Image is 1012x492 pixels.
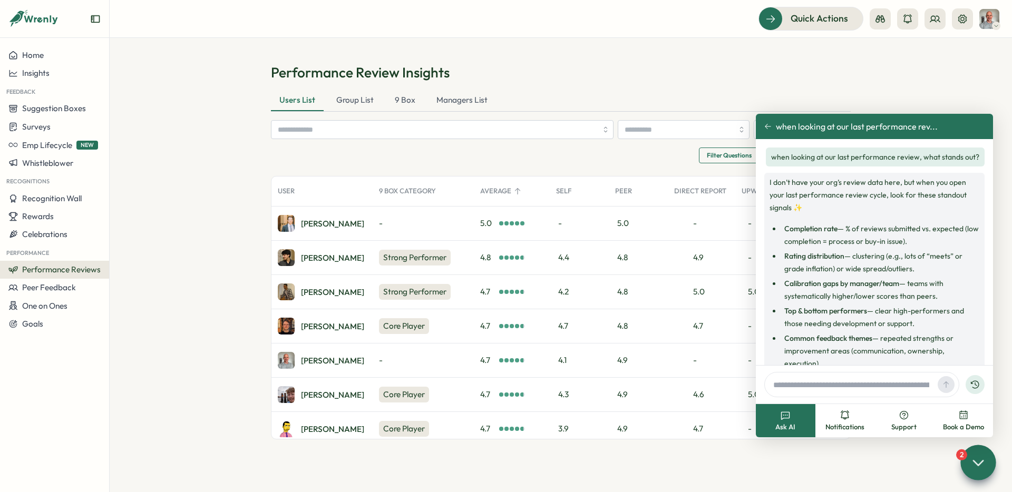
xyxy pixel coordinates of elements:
[328,90,382,111] div: Group List
[22,193,82,203] span: Recognition Wall
[960,445,996,480] button: 2
[278,420,295,437] img: Vitaliy Grabovets
[278,386,364,403] a: Simon Green Kristensen[PERSON_NAME]
[735,412,794,446] div: -
[373,181,474,202] div: 9 Box Category
[22,158,73,168] span: Whistleblower
[784,224,838,233] strong: Completion rate
[693,355,697,366] div: -
[278,249,364,266] a: Haris Khan[PERSON_NAME]
[943,422,984,432] span: Book a Demo
[956,449,967,460] div: 2
[278,249,295,266] img: Haris Khan
[480,286,497,298] span: 4.7
[784,333,872,343] strong: Common feedback themes
[22,264,101,274] span: Performance Reviews
[278,283,295,300] img: Amir Darvish
[550,241,609,274] div: 4.4
[693,423,703,435] div: 4.7
[781,222,979,248] li: — % of reviews submitted vs. expected (low completion = process or buy-in issue).
[735,275,794,309] div: 5.0
[474,181,550,202] div: Average
[278,352,364,369] a: Philipp Eberhardt[PERSON_NAME]
[693,252,704,263] div: 4.9
[379,421,429,437] div: Core Player
[770,176,979,214] p: I don’t have your org’s review data here, but when you open your last performance review cycle, l...
[756,404,815,437] button: Ask AI
[693,389,704,400] div: 4.6
[550,309,609,343] div: 4.7
[480,320,497,332] span: 4.7
[550,181,609,202] div: Self
[271,181,373,202] div: User
[428,90,496,111] div: Managers List
[784,306,867,316] strong: Top & bottom performers
[609,241,668,274] div: 4.8
[22,319,43,329] span: Goals
[278,420,364,437] a: Vitaliy Grabovets[PERSON_NAME]
[301,391,364,399] div: [PERSON_NAME]
[379,250,451,265] div: Strong Performer
[735,309,794,343] div: -
[609,181,668,202] div: Peer
[480,355,497,366] span: 4.7
[22,229,67,239] span: Celebrations
[22,50,44,60] span: Home
[278,283,364,300] a: Amir Darvish[PERSON_NAME]
[815,404,875,437] button: Notifications
[379,284,451,300] div: Strong Performer
[781,250,979,275] li: — clustering (e.g., lots of “meets” or grade inflation) or wide spread/outliers.
[735,343,794,377] div: -
[22,211,54,221] span: Rewards
[693,218,697,229] div: -
[776,122,938,131] span: when looking at our last performance rev...
[22,103,86,113] span: Suggestion Boxes
[891,422,917,432] span: Support
[735,181,797,202] div: Upward
[784,251,844,261] strong: Rating distribution
[301,288,364,296] div: [PERSON_NAME]
[301,220,364,228] div: [PERSON_NAME]
[480,252,497,263] span: 4.8
[781,304,979,330] li: — clear high-performers and those needing development or support.
[699,147,760,163] button: Filter Questions
[550,378,609,411] div: 4.3
[301,425,364,433] div: [PERSON_NAME]
[781,277,979,302] li: — teams with systematically higher/lower scores than peers.
[480,389,497,400] span: 4.7
[693,320,703,332] div: 4.7
[22,282,76,292] span: Peer Feedback
[76,141,98,150] span: NEW
[550,206,609,240] div: -
[825,422,864,432] span: Notifications
[90,14,101,24] button: Expand sidebar
[609,378,668,411] div: 4.9
[278,318,364,334] a: Andri Soone[PERSON_NAME]
[301,322,364,330] div: [PERSON_NAME]
[693,286,705,298] div: 5.0
[550,343,609,377] div: 4.1
[609,206,668,240] div: 5.0
[278,215,295,232] img: Danny Cashman
[771,151,979,163] p: when looking at our last performance review, what stands out?
[379,218,383,229] div: -
[784,279,899,288] strong: Calibration gaps by manager/team
[301,254,364,262] div: [PERSON_NAME]
[609,412,668,446] div: 4.9
[735,378,794,411] div: 5.0
[550,412,609,446] div: 3.9
[379,355,383,366] div: -
[791,12,848,25] span: Quick Actions
[278,318,295,334] img: Andri Soone
[775,422,795,432] span: Ask AI
[278,215,364,232] a: Danny Cashman[PERSON_NAME]
[735,206,794,240] div: -
[22,122,51,132] span: Surveys
[764,122,938,131] button: when looking at our last performance rev...
[609,309,668,343] div: 4.8
[271,63,851,82] h1: Performance Review Insights
[979,9,999,29] button: Philipp Eberhardt
[22,68,50,78] span: Insights
[22,301,67,311] span: One on Ones
[379,387,429,402] div: Core Player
